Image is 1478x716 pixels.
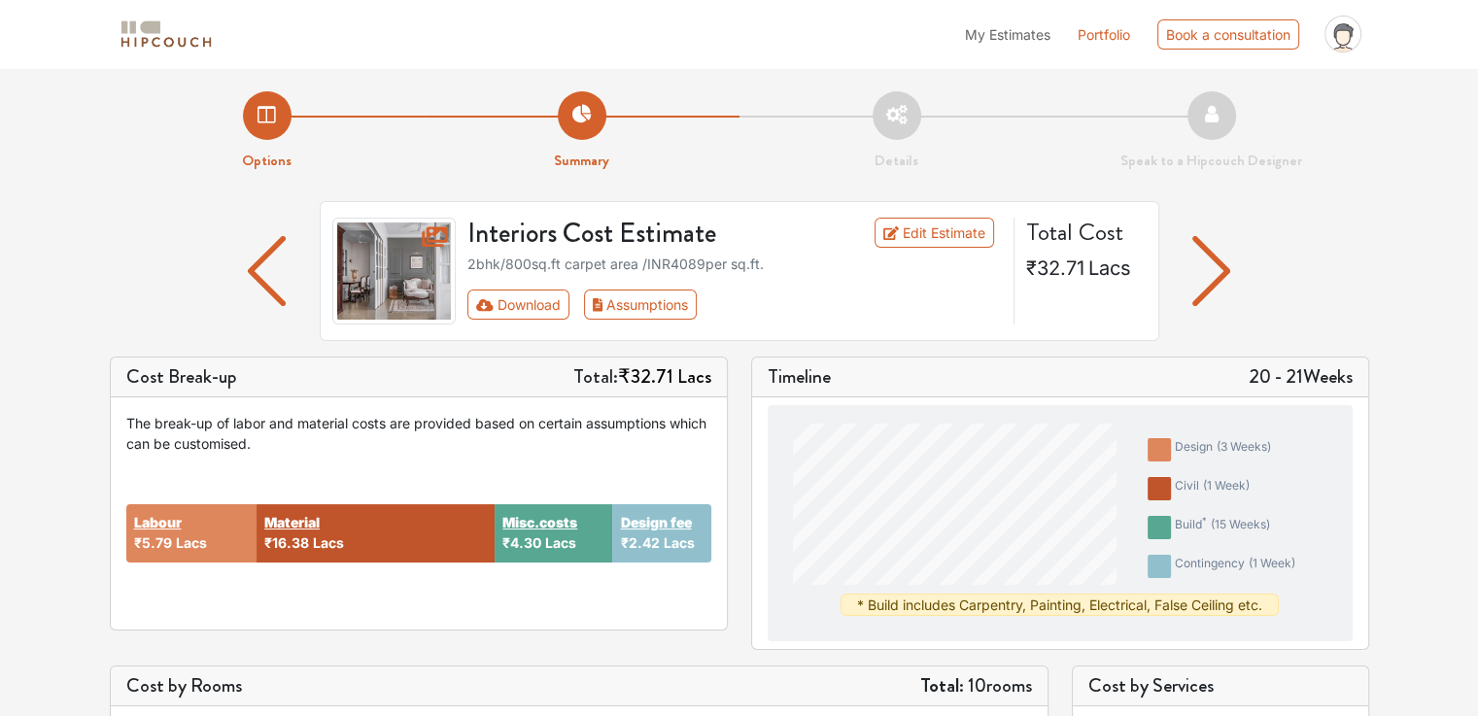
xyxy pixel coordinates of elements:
[264,512,320,532] button: Material
[502,534,541,551] span: ₹4.30
[1026,256,1084,280] span: ₹32.71
[663,534,694,551] span: Lacs
[620,534,659,551] span: ₹2.42
[584,290,698,320] button: Assumptions
[1026,218,1143,247] h4: Total Cost
[332,218,457,324] img: gallery
[620,512,691,532] button: Design fee
[1192,236,1230,306] img: arrow left
[264,534,309,551] span: ₹16.38
[467,290,569,320] button: Download
[134,534,172,551] span: ₹5.79
[920,671,964,699] strong: Total:
[1175,477,1250,500] div: civil
[1211,517,1270,531] span: ( 15 weeks )
[118,13,215,56] span: logo-horizontal.svg
[545,534,576,551] span: Lacs
[1175,516,1270,539] div: build
[126,365,237,389] h5: Cost Break-up
[467,290,1002,320] div: Toolbar with button groups
[313,534,344,551] span: Lacs
[768,365,831,389] h5: Timeline
[248,236,286,306] img: arrow left
[1120,150,1302,171] strong: Speak to a Hipcouch Designer
[1217,439,1271,454] span: ( 3 weeks )
[875,150,918,171] strong: Details
[467,290,712,320] div: First group
[118,17,215,51] img: logo-horizontal.svg
[126,674,242,698] h5: Cost by Rooms
[1175,438,1271,461] div: design
[176,534,207,551] span: Lacs
[456,218,827,251] h3: Interiors Cost Estimate
[134,512,182,532] button: Labour
[1157,19,1299,50] div: Book a consultation
[618,362,673,391] span: ₹32.71
[1078,24,1130,45] a: Portfolio
[677,362,711,391] span: Lacs
[1175,555,1295,578] div: contingency
[1088,674,1353,698] h5: Cost by Services
[467,254,1002,274] div: 2bhk / 800 sq.ft carpet area /INR 4089 per sq.ft.
[1088,256,1131,280] span: Lacs
[502,512,577,532] button: Misc.costs
[126,413,711,454] div: The break-up of labor and material costs are provided based on certain assumptions which can be c...
[1249,556,1295,570] span: ( 1 week )
[920,674,1032,698] h5: 10 rooms
[841,594,1279,616] div: * Build includes Carpentry, Painting, Electrical, False Ceiling etc.
[573,365,711,389] h5: Total:
[875,218,994,248] a: Edit Estimate
[554,150,609,171] strong: Summary
[965,26,1050,43] span: My Estimates
[1203,478,1250,493] span: ( 1 week )
[1249,365,1353,389] h5: 20 - 21 Weeks
[242,150,292,171] strong: Options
